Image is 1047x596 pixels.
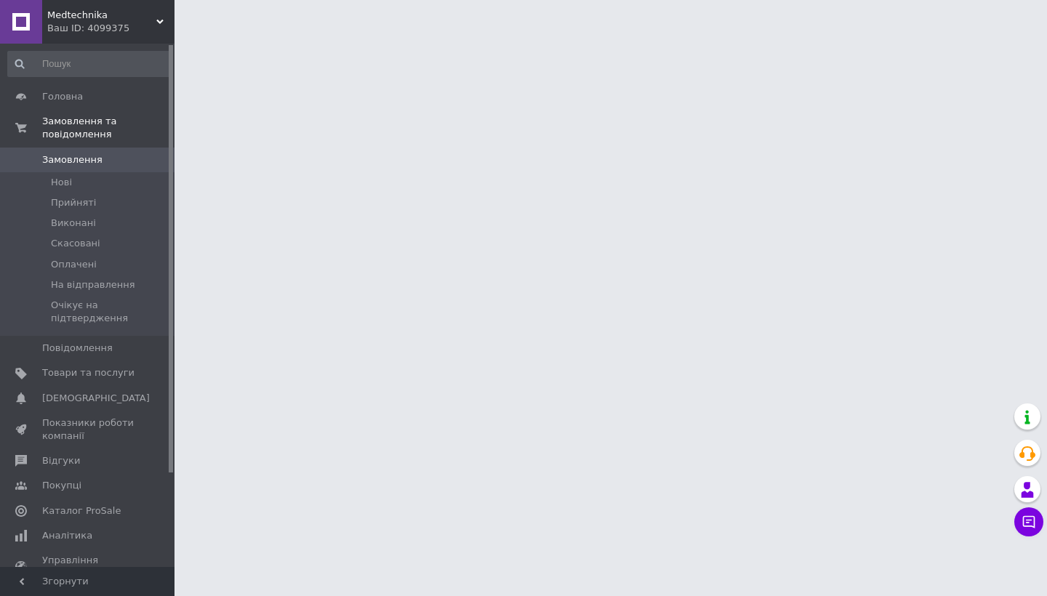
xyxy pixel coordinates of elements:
[7,51,172,77] input: Пошук
[42,529,92,542] span: Аналітика
[42,90,83,103] span: Головна
[42,554,135,580] span: Управління сайтом
[42,366,135,379] span: Товари та послуги
[47,9,156,22] span: Medtechnika
[51,258,97,271] span: Оплачені
[42,342,113,355] span: Повідомлення
[42,115,174,141] span: Замовлення та повідомлення
[51,176,72,189] span: Нові
[1014,507,1043,536] button: Чат з покупцем
[47,22,174,35] div: Ваш ID: 4099375
[51,217,96,230] span: Виконані
[51,237,100,250] span: Скасовані
[42,454,80,467] span: Відгуки
[51,299,170,325] span: Очікує на підтвердження
[42,153,103,166] span: Замовлення
[42,416,135,443] span: Показники роботи компанії
[42,504,121,518] span: Каталог ProSale
[42,392,150,405] span: [DEMOGRAPHIC_DATA]
[51,278,135,291] span: На відправлення
[51,196,96,209] span: Прийняті
[42,479,81,492] span: Покупці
